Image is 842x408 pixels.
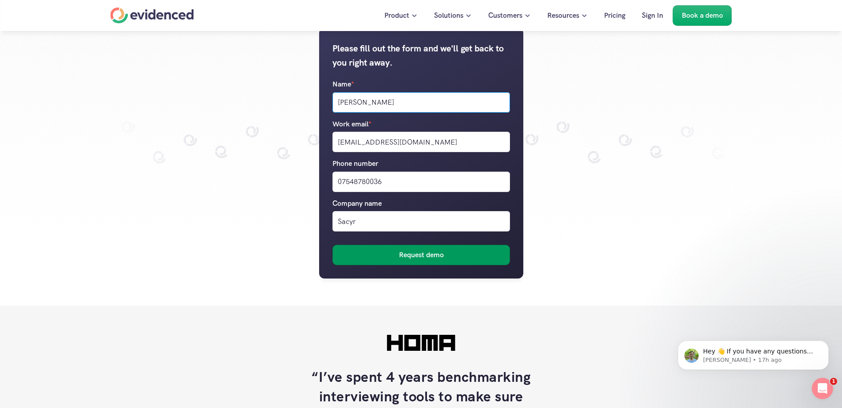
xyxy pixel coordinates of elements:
[547,10,579,21] p: Resources
[332,132,510,152] input: Work email*
[664,322,842,384] iframe: Intercom notifications message
[642,10,663,21] p: Sign In
[332,92,510,113] input: Name*
[673,5,732,26] a: Book a demo
[604,10,625,21] p: Pricing
[488,10,522,21] p: Customers
[111,8,194,24] a: Home
[332,172,510,192] input: Phone number
[332,212,510,232] input: Company name
[399,250,443,261] h6: Request demo
[830,378,837,385] span: 1
[434,10,463,21] p: Solutions
[812,378,833,399] iframe: Intercom live chat
[384,10,409,21] p: Product
[332,41,510,70] h5: Please fill out the form and we'll get back to you right away.
[332,78,354,90] p: Name
[387,332,455,354] img: ""
[597,5,632,26] a: Pricing
[635,5,670,26] a: Sign In
[332,118,372,130] p: Work email
[332,158,378,169] p: Phone number
[682,10,723,21] p: Book a demo
[332,198,382,209] p: Company name
[332,245,510,266] button: Request demo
